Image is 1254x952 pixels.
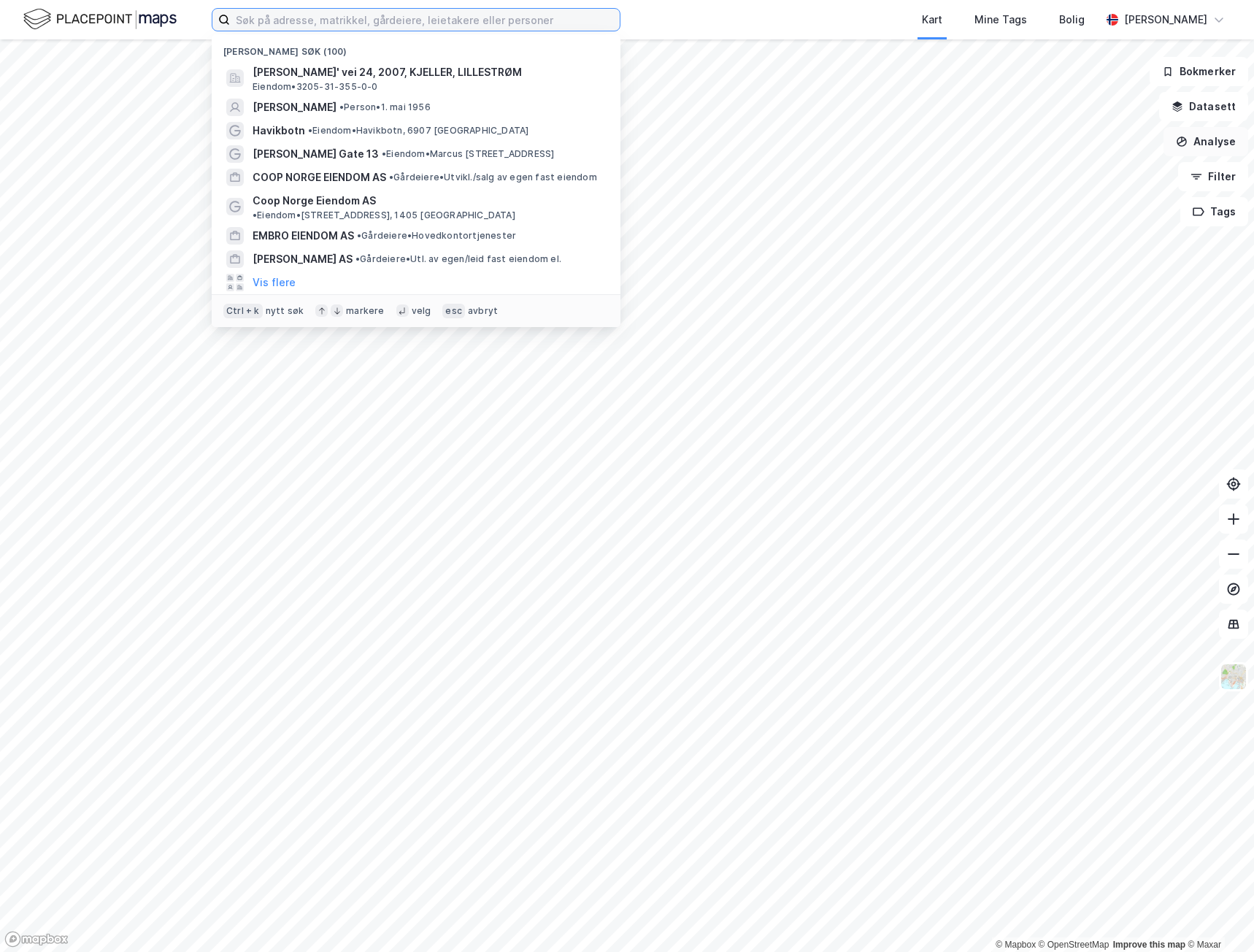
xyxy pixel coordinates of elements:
[1039,940,1109,950] a: OpenStreetMap
[1180,197,1248,226] button: Tags
[1059,11,1085,28] div: Bolig
[308,125,528,137] span: Eiendom • Havikbotn, 6907 [GEOGRAPHIC_DATA]
[1181,882,1254,952] iframe: Chat Widget
[355,253,360,264] span: •
[355,253,561,265] span: Gårdeiere • Utl. av egen/leid fast eiendom el.
[339,101,431,113] span: Person • 1. mai 1956
[339,101,344,112] span: •
[382,148,386,159] span: •
[1181,882,1254,952] div: Kontrollprogram for chat
[382,148,554,160] span: Eiendom • Marcus [STREET_ADDRESS]
[253,250,353,268] span: [PERSON_NAME] AS
[253,99,336,116] span: [PERSON_NAME]
[253,210,515,221] span: Eiendom • [STREET_ADDRESS], 1405 [GEOGRAPHIC_DATA]
[996,940,1036,950] a: Mapbox
[23,7,177,32] img: logo.f888ab2527a4732fd821a326f86c7f29.svg
[1178,162,1248,191] button: Filter
[212,34,620,61] div: [PERSON_NAME] søk (100)
[253,81,378,93] span: Eiendom • 3205-31-355-0-0
[253,145,379,163] span: [PERSON_NAME] Gate 13
[357,230,361,241] span: •
[253,274,296,291] button: Vis flere
[346,305,384,317] div: markere
[974,11,1027,28] div: Mine Tags
[253,210,257,220] span: •
[253,227,354,245] span: EMBRO EIENDOM AS
[253,64,603,81] span: [PERSON_NAME]' vei 24, 2007, KJELLER, LILLESTRØM
[1150,57,1248,86] button: Bokmerker
[1220,663,1247,691] img: Z
[442,304,465,318] div: esc
[266,305,304,317] div: nytt søk
[230,9,620,31] input: Søk på adresse, matrikkel, gårdeiere, leietakere eller personer
[1113,940,1185,950] a: Improve this map
[1163,127,1248,156] button: Analyse
[1159,92,1248,121] button: Datasett
[253,122,305,139] span: Havikbotn
[389,172,393,183] span: •
[1124,11,1207,28] div: [PERSON_NAME]
[253,192,376,210] span: Coop Norge Eiendom AS
[308,125,312,136] span: •
[922,11,942,28] div: Kart
[357,230,516,242] span: Gårdeiere • Hovedkontortjenester
[4,931,69,948] a: Mapbox homepage
[468,305,498,317] div: avbryt
[253,169,386,186] span: COOP NORGE EIENDOM AS
[412,305,431,317] div: velg
[223,304,263,318] div: Ctrl + k
[389,172,597,183] span: Gårdeiere • Utvikl./salg av egen fast eiendom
